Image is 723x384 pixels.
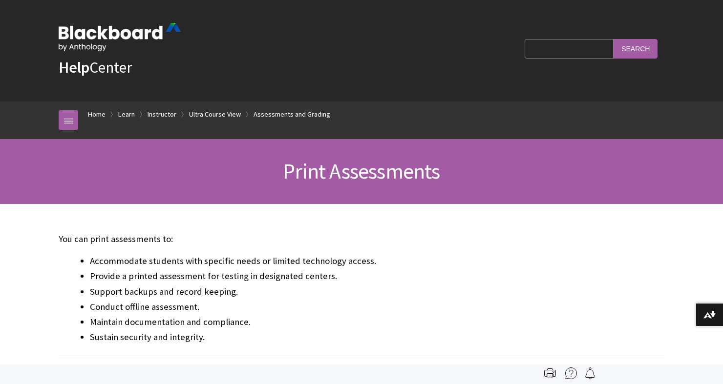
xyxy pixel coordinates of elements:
[254,108,330,121] a: Assessments and Grading
[88,108,106,121] a: Home
[90,285,664,299] li: Support backups and record keeping.
[59,233,664,245] p: You can print assessments to:
[584,367,596,379] img: Follow this page
[544,367,556,379] img: Print
[90,254,664,268] li: Accommodate students with specific needs or limited technology access.
[59,23,181,51] img: Blackboard by Anthology
[90,300,664,314] li: Conduct offline assessment.
[189,108,241,121] a: Ultra Course View
[148,108,176,121] a: Instructor
[90,315,664,329] li: Maintain documentation and compliance.
[614,39,658,58] input: Search
[565,367,577,379] img: More help
[118,108,135,121] a: Learn
[59,58,89,77] strong: Help
[90,269,664,283] li: Provide a printed assessment for testing in designated centers.
[283,158,440,184] span: Print Assessments
[90,330,664,344] li: Sustain security and integrity.
[59,58,132,77] a: HelpCenter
